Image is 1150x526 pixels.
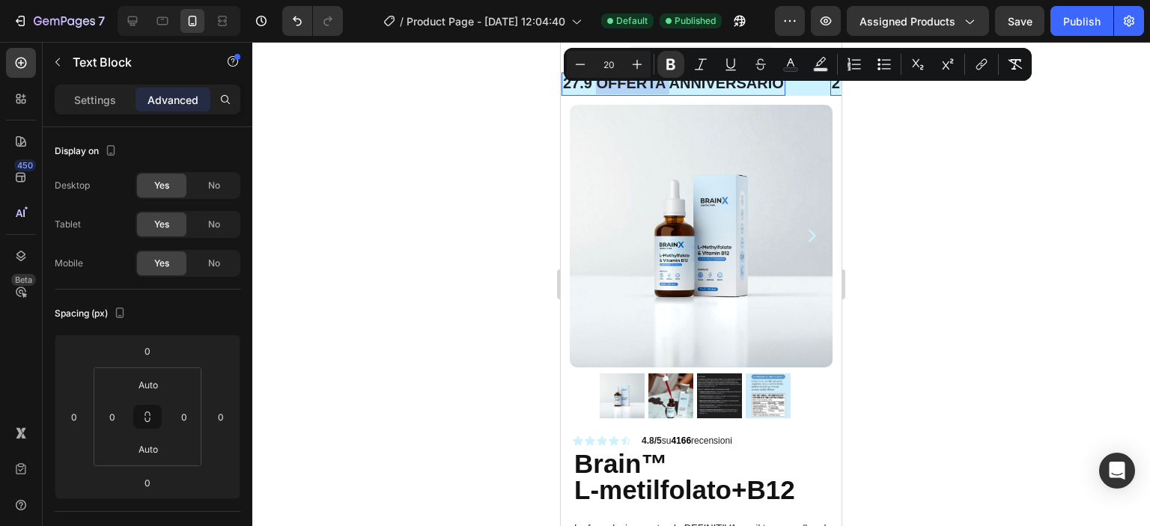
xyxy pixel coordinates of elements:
span: La formulazione naturale DEFINITIVA per il tuo cervello ed il tuo benessere mentale [13,480,265,504]
input: 0 [133,471,162,494]
p: 7 [98,12,105,30]
span: Yes [154,218,169,231]
input: auto [133,373,163,396]
button: Save [995,6,1044,36]
div: Publish [1063,13,1101,29]
img: Brain™ L - metilfolato+B12 - BrainX [185,331,230,376]
span: Yes [154,179,169,192]
div: 450 [14,159,36,171]
div: Mobile [55,257,83,270]
strong: Brain™ [13,407,106,436]
div: Undo/Redo [282,6,343,36]
strong: 4.8/5 [81,394,101,404]
span: No [208,179,220,192]
img: Brain™ L - metilfolato+B12 - BrainX [39,331,84,376]
input: 0 [133,340,162,362]
span: No [208,257,220,270]
img: Brain™ L - metilfolato+B12 - BrainX [9,63,272,325]
span: Assigned Products [860,13,955,29]
input: 0 [63,406,85,428]
input: 0 [210,406,232,428]
span: No [208,218,220,231]
button: Publish [1050,6,1113,36]
span: Yes [154,257,169,270]
span: Published [675,14,716,28]
iframe: Design area [561,42,842,526]
strong: 4166 [110,394,130,404]
p: Text Block [73,53,200,71]
input: auto [133,438,163,460]
button: 7 [6,6,112,36]
strong: L-metilfolato+B12 [13,433,234,462]
span: Save [1008,15,1032,28]
p: Settings [74,92,116,108]
img: Brain™ L - metilfolato+B12 - BrainX [136,331,181,376]
button: Carousel Next Arrow [242,185,260,203]
input: 0px [101,406,124,428]
div: Desktop [55,179,90,192]
img: Brain™ L - metilfolato+B12 - BrainX [88,331,133,376]
span: Product Page - [DATE] 12:04:40 [407,13,565,29]
button: Assigned Products [847,6,989,36]
strong: 27.9 OFFERTA ANNIVERSARIO [271,33,492,49]
div: Beta [11,274,36,286]
span: su [81,394,110,404]
p: Advanced [147,92,198,108]
span: Default [616,14,648,28]
div: Spacing (px) [55,304,129,324]
input: 0px [173,406,195,428]
span: recensioni [130,394,171,404]
div: Open Intercom Messenger [1099,453,1135,489]
div: Display on [55,141,120,162]
div: Editor contextual toolbar [564,48,1032,81]
span: / [400,13,404,29]
div: Tablet [55,218,81,231]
